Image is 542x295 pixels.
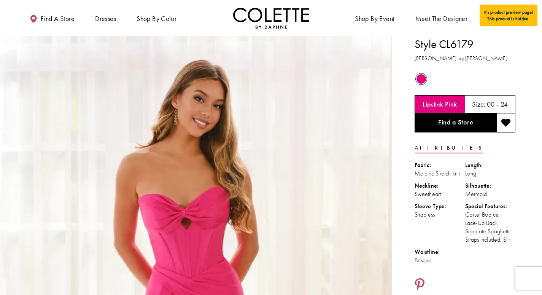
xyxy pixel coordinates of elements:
[415,36,515,52] h1: Style CL6179
[415,190,465,198] div: Sweetheart
[415,72,515,86] div: Product color controls state depends on size chosen
[465,169,516,178] div: Long
[355,15,394,22] span: Shop By Event
[415,54,515,63] h3: [PERSON_NAME] by [PERSON_NAME]
[415,169,465,178] div: Metallic Stretch knit
[95,15,116,22] span: Dresses
[41,15,75,22] span: Find a store
[233,8,309,29] img: Colette by Daphne
[415,278,425,292] a: Share using Pinterest - Opens in new tab
[465,210,516,244] div: Corset Bodice, Lace-Up Back, Separate Spaghetti Straps Included, Slit
[415,15,468,22] span: Meet the designer
[353,8,396,29] span: Shop By Event
[415,161,465,169] div: Fabric:
[413,8,470,29] a: Meet the designer
[415,72,428,86] div: Lipstick Pink
[487,100,508,108] h5: 00 - 24
[415,202,465,210] div: Sleeve Type:
[480,5,537,26] div: It's product preview page! This product is hidden.
[465,202,516,210] div: Special Features:
[496,113,515,132] button: Add to wishlist
[415,248,465,256] div: Waistline:
[233,8,309,29] a: Visit Home Page
[415,142,483,153] a: Attributes
[472,100,486,108] span: Size:
[415,210,465,219] div: Strapless
[465,161,516,169] div: Length:
[465,190,516,198] div: Mermaid
[93,8,118,29] span: Dresses
[137,15,176,22] span: Shop by color
[415,113,496,132] a: Find a Store
[465,182,516,190] div: Silhouette:
[135,8,178,29] span: Shop by color
[28,8,76,29] a: Find a store
[415,182,465,190] div: Neckline:
[415,256,465,265] div: Basque
[423,100,457,108] h5: Chosen color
